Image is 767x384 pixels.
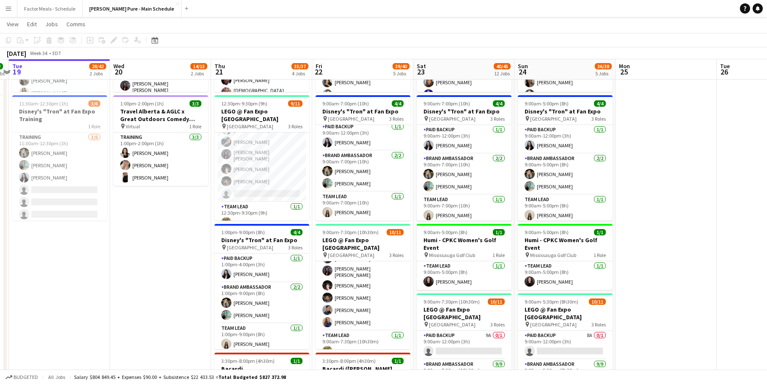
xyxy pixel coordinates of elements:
[12,62,22,70] span: Tue
[316,108,410,115] h3: Disney's "Tron" at Fan Expo
[126,123,140,130] span: Virtual
[530,321,577,328] span: [GEOGRAPHIC_DATA]
[113,108,208,123] h3: Travel Alberta & AGLC x Great Outdoors Comedy Festival Training
[3,19,22,30] a: View
[494,70,510,77] div: 12 Jobs
[518,306,613,321] h3: LEGO @ Fan Expo [GEOGRAPHIC_DATA]
[595,63,612,69] span: 36/38
[113,95,208,186] app-job-card: 1:00pm-2:00pm (1h)3/3Travel Alberta & AGLC x Great Outdoors Comedy Festival Training Virtual1 Rol...
[7,49,26,58] div: [DATE]
[214,224,309,349] div: 1:00pm-9:00pm (8h)4/4Disney's "Tron" at Fan Expo [GEOGRAPHIC_DATA]3 RolesPaid Backup1/11:00pm-4:0...
[389,116,404,122] span: 3 Roles
[387,229,404,235] span: 10/11
[417,62,426,70] span: Sat
[490,116,505,122] span: 3 Roles
[47,374,67,380] span: All jobs
[328,116,374,122] span: [GEOGRAPHIC_DATA]
[221,100,267,107] span: 12:30pm-9:30pm (9h)
[429,116,476,122] span: [GEOGRAPHIC_DATA]
[494,63,511,69] span: 40/45
[113,62,124,70] span: Wed
[292,70,308,77] div: 4 Jobs
[518,331,613,359] app-card-role: Paid Backup8A0/19:00am-12:00pm (3h)
[490,321,505,328] span: 3 Roles
[591,321,606,328] span: 3 Roles
[316,95,410,221] app-job-card: 9:00am-7:00pm (10h)4/4Disney's "Tron" at Fan Expo [GEOGRAPHIC_DATA]3 RolesPaid Backup1/19:00am-12...
[288,244,302,251] span: 3 Roles
[417,236,511,251] h3: Humi - CPKC Women's Golf Event
[417,261,511,290] app-card-role: Team Lead1/19:00am-5:00pm (8h)[PERSON_NAME]
[518,95,613,221] app-job-card: 9:00am-5:00pm (8h)4/4Disney's "Tron" at Fan Expo [GEOGRAPHIC_DATA]3 RolesPaid Backup1/19:00am-12:...
[24,19,40,30] a: Edit
[291,229,302,235] span: 4/4
[214,202,309,231] app-card-role: Team Lead1/112:30pm-9:30pm (9h)[PERSON_NAME]
[12,108,107,123] h3: Disney's "Tron" at Fan Expo Training
[291,358,302,364] span: 1/1
[120,100,164,107] span: 1:00pm-2:00pm (1h)
[417,195,511,224] app-card-role: Team Lead1/19:00am-7:00pm (10h)[PERSON_NAME]
[214,365,309,380] h3: Bacardi ([GEOGRAPHIC_DATA])
[316,224,410,349] app-job-card: 9:00am-7:30pm (10h30m)10/11LEGO @ Fan Expo [GEOGRAPHIC_DATA] [GEOGRAPHIC_DATA]3 Roles[PERSON_NAME...
[19,100,68,107] span: 11:30am-12:30pm (1h)
[493,100,505,107] span: 4/4
[191,70,207,77] div: 2 Jobs
[618,67,630,77] span: 25
[74,374,286,380] div: Salary $804 849.45 + Expenses $90.00 + Subsistence $22 433.53 =
[66,20,85,28] span: Comms
[423,229,467,235] span: 9:00am-5:00pm (8h)
[518,154,613,195] app-card-role: Brand Ambassador2/29:00am-5:00pm (8h)[PERSON_NAME][PERSON_NAME]
[82,0,181,17] button: [PERSON_NAME] Pure - Main Schedule
[189,123,201,130] span: 1 Role
[316,236,410,251] h3: LEGO @ Fan Expo [GEOGRAPHIC_DATA]
[214,72,309,202] app-card-role: [PERSON_NAME][PERSON_NAME][PERSON_NAME][PERSON_NAME][PERSON_NAME][PERSON_NAME] [PERSON_NAME][PERS...
[28,50,49,56] span: Week 34
[90,70,106,77] div: 2 Jobs
[7,20,19,28] span: View
[316,62,322,70] span: Fri
[720,62,730,70] span: Tue
[12,133,107,223] app-card-role: Training3/611:30am-12:30pm (1h)[PERSON_NAME][PERSON_NAME][PERSON_NAME]
[316,331,410,359] app-card-role: Team Lead1/19:00am-7:30pm (10h30m)[PERSON_NAME]
[88,123,100,130] span: 1 Role
[11,67,22,77] span: 19
[619,62,630,70] span: Mon
[393,63,410,69] span: 39/40
[429,321,476,328] span: [GEOGRAPHIC_DATA]
[417,95,511,221] div: 9:00am-7:00pm (10h)4/4Disney's "Tron" at Fan Expo [GEOGRAPHIC_DATA]3 RolesPaid Backup1/19:00am-12...
[518,37,613,127] app-card-role: Brand Ambassador6/69:00am-5:00pm (8h)[PERSON_NAME][PERSON_NAME][PERSON_NAME][PERSON_NAME]
[493,229,505,235] span: 1/1
[316,37,410,127] app-card-role: Brand Ambassador6/69:00am-7:00pm (10h)[PERSON_NAME][PERSON_NAME][PERSON_NAME][PERSON_NAME]
[27,20,37,28] span: Edit
[190,63,207,69] span: 14/15
[316,151,410,192] app-card-role: Brand Ambassador2/29:00am-7:00pm (10h)[PERSON_NAME][PERSON_NAME]
[518,125,613,154] app-card-role: Paid Backup1/19:00am-12:00pm (3h)[PERSON_NAME]
[525,298,578,305] span: 9:00am-5:30pm (8h30m)
[214,62,225,70] span: Thu
[589,298,606,305] span: 10/11
[88,100,100,107] span: 3/6
[14,374,38,380] span: Budgeted
[417,224,511,290] div: 9:00am-5:00pm (8h)1/1Humi - CPKC Women's Golf Event Mississauga Golf Club1 RoleTeam Lead1/19:00am...
[392,100,404,107] span: 4/4
[221,229,265,235] span: 1:00pm-9:00pm (8h)
[52,50,61,56] div: EDT
[594,100,606,107] span: 4/4
[316,201,410,331] app-card-role: [PERSON_NAME][PERSON_NAME][PERSON_NAME][PERSON_NAME][PERSON_NAME] [PERSON_NAME][PERSON_NAME][PERS...
[389,252,404,258] span: 3 Roles
[113,4,208,170] app-card-role: Training11/1212:00pm-1:00pm (1h)[PERSON_NAME][PERSON_NAME][PERSON_NAME][PERSON_NAME][PERSON_NAME]...
[518,195,613,224] app-card-role: Team Lead1/19:00am-5:00pm (8h)[PERSON_NAME]
[227,244,273,251] span: [GEOGRAPHIC_DATA]
[322,358,376,364] span: 3:30pm-8:00pm (4h30m)
[518,224,613,290] app-job-card: 9:00am-5:00pm (8h)1/1Humi - CPKC Women's Golf Event Mississauga Golf Club1 RoleTeam Lead1/19:00am...
[288,123,302,130] span: 3 Roles
[291,63,308,69] span: 35/37
[518,62,528,70] span: Sun
[214,95,309,221] div: 12:30pm-9:30pm (9h)9/11LEGO @ Fan Expo [GEOGRAPHIC_DATA] [GEOGRAPHIC_DATA]3 Roles[PERSON_NAME][PE...
[423,100,470,107] span: 9:00am-7:00pm (10h)
[214,236,309,244] h3: Disney's "Tron" at Fan Expo
[213,67,225,77] span: 21
[518,108,613,115] h3: Disney's "Tron" at Fan Expo
[328,252,374,258] span: [GEOGRAPHIC_DATA]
